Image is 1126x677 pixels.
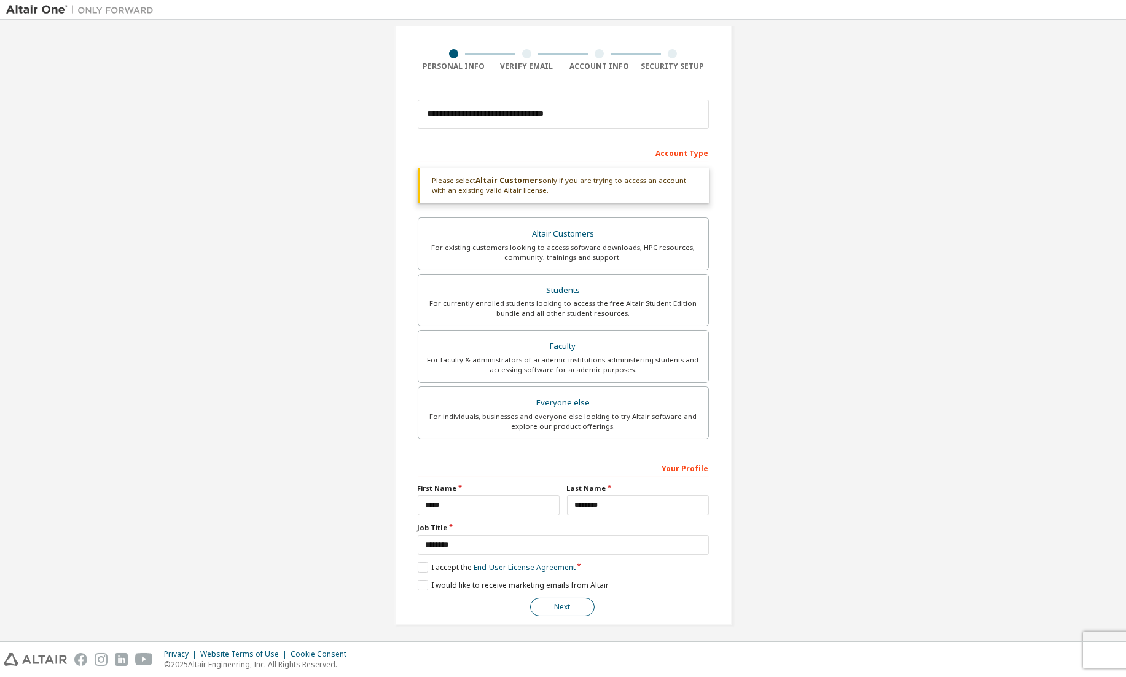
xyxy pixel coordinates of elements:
[426,338,701,355] div: Faculty
[530,598,595,616] button: Next
[164,649,200,659] div: Privacy
[426,243,701,262] div: For existing customers looking to access software downloads, HPC resources, community, trainings ...
[418,580,609,590] label: I would like to receive marketing emails from Altair
[74,653,87,666] img: facebook.svg
[490,61,563,71] div: Verify Email
[563,61,636,71] div: Account Info
[636,61,709,71] div: Security Setup
[418,562,576,573] label: I accept the
[418,143,709,162] div: Account Type
[418,61,491,71] div: Personal Info
[426,225,701,243] div: Altair Customers
[6,4,160,16] img: Altair One
[476,175,543,186] b: Altair Customers
[164,659,354,670] p: © 2025 Altair Engineering, Inc. All Rights Reserved.
[291,649,354,659] div: Cookie Consent
[426,299,701,318] div: For currently enrolled students looking to access the free Altair Student Edition bundle and all ...
[426,355,701,375] div: For faculty & administrators of academic institutions administering students and accessing softwa...
[418,523,709,533] label: Job Title
[474,562,576,573] a: End-User License Agreement
[418,483,560,493] label: First Name
[426,282,701,299] div: Students
[418,168,709,203] div: Please select only if you are trying to access an account with an existing valid Altair license.
[567,483,709,493] label: Last Name
[426,412,701,431] div: For individuals, businesses and everyone else looking to try Altair software and explore our prod...
[115,653,128,666] img: linkedin.svg
[418,458,709,477] div: Your Profile
[95,653,108,666] img: instagram.svg
[426,394,701,412] div: Everyone else
[4,653,67,666] img: altair_logo.svg
[200,649,291,659] div: Website Terms of Use
[135,653,153,666] img: youtube.svg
